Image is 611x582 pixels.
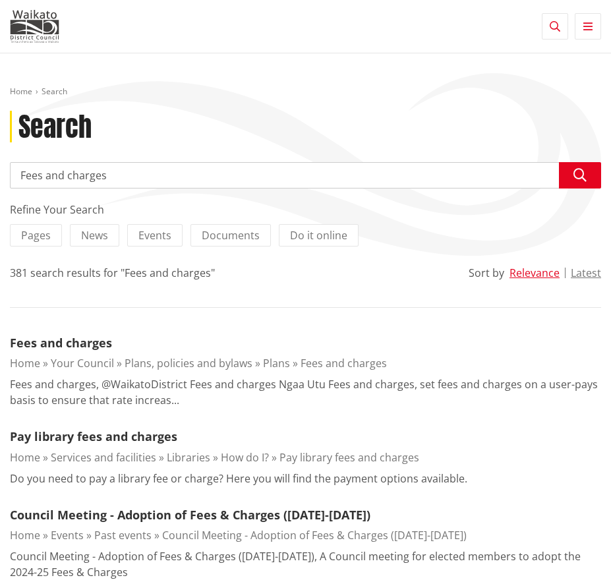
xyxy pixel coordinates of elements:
[94,528,152,542] a: Past events
[10,376,601,408] p: Fees and charges, @WaikatoDistrict Fees and charges Ngaa Utu Fees and charges, set fees and charg...
[138,228,171,243] span: Events
[10,86,601,98] nav: breadcrumb
[167,450,210,465] a: Libraries
[10,548,601,580] p: Council Meeting - Adoption of Fees & Charges ([DATE]-[DATE]), A Council meeting for elected membe...
[469,265,504,281] div: Sort by
[162,528,467,542] a: Council Meeting - Adoption of Fees & Charges ([DATE]-[DATE])
[263,356,290,370] a: Plans
[10,507,370,523] a: Council Meeting - Adoption of Fees & Charges ([DATE]-[DATE])
[10,86,32,97] a: Home
[10,10,59,43] img: Waikato District Council - Te Kaunihera aa Takiwaa o Waikato
[51,450,156,465] a: Services and facilities
[51,528,84,542] a: Events
[10,162,601,189] input: Search input
[279,450,419,465] a: Pay library fees and charges
[51,356,114,370] a: Your Council
[571,267,601,279] button: Latest
[10,356,40,370] a: Home
[10,450,40,465] a: Home
[18,111,92,142] h1: Search
[221,450,269,465] a: How do I?
[10,428,177,444] a: Pay library fees and charges
[10,202,601,218] div: Refine Your Search
[301,356,387,370] a: Fees and charges
[10,528,40,542] a: Home
[125,356,252,370] a: Plans, policies and bylaws
[290,228,347,243] span: Do it online
[202,228,260,243] span: Documents
[10,471,467,486] p: Do you need to pay a library fee or charge? Here you will find the payment options available.
[21,228,51,243] span: Pages
[10,335,112,351] a: Fees and charges
[81,228,108,243] span: News
[10,265,215,281] div: 381 search results for "Fees and charges"
[509,267,560,279] button: Relevance
[42,86,67,97] span: Search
